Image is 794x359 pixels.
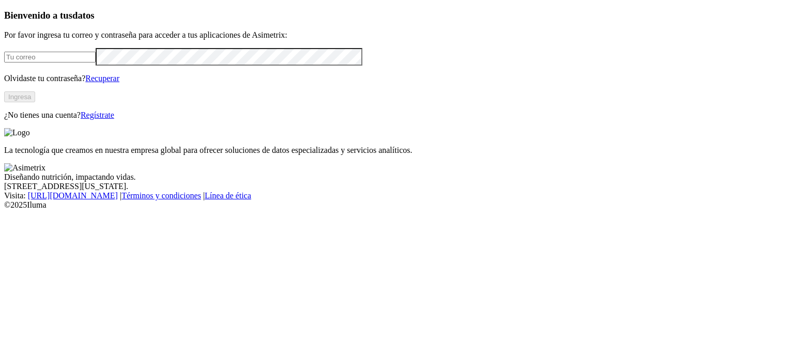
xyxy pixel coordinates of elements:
input: Tu correo [4,52,96,63]
a: Recuperar [85,74,119,83]
p: Por favor ingresa tu correo y contraseña para acceder a tus aplicaciones de Asimetrix: [4,30,790,40]
p: ¿No tienes una cuenta? [4,111,790,120]
a: Términos y condiciones [121,191,201,200]
a: Regístrate [81,111,114,119]
h3: Bienvenido a tus [4,10,790,21]
a: [URL][DOMAIN_NAME] [28,191,118,200]
img: Logo [4,128,30,137]
div: [STREET_ADDRESS][US_STATE]. [4,182,790,191]
a: Línea de ética [205,191,251,200]
p: La tecnología que creamos en nuestra empresa global para ofrecer soluciones de datos especializad... [4,146,790,155]
div: Visita : | | [4,191,790,200]
div: © 2025 Iluma [4,200,790,210]
div: Diseñando nutrición, impactando vidas. [4,173,790,182]
p: Olvidaste tu contraseña? [4,74,790,83]
img: Asimetrix [4,163,45,173]
button: Ingresa [4,91,35,102]
span: datos [72,10,95,21]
